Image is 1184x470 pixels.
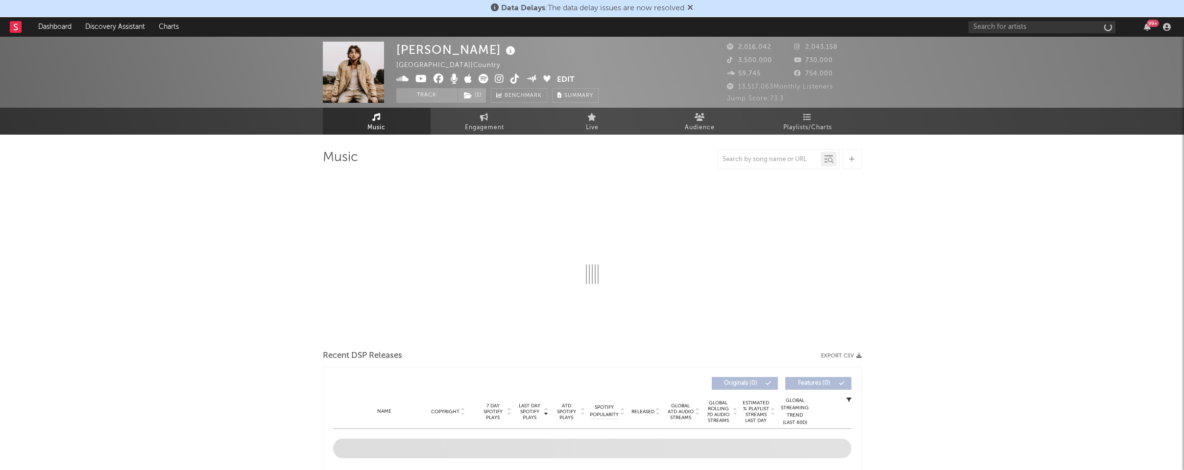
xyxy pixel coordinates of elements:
[646,108,754,135] a: Audience
[792,380,837,386] span: Features ( 0 )
[718,156,821,164] input: Search by song name or URL
[396,42,518,58] div: [PERSON_NAME]
[367,122,386,134] span: Music
[353,408,417,415] div: Name
[564,93,593,98] span: Summary
[557,74,575,86] button: Edit
[586,122,599,134] span: Live
[590,404,619,419] span: Spotify Popularity
[727,95,784,102] span: Jump Score: 73.3
[718,380,763,386] span: Originals ( 0 )
[705,400,732,423] span: Global Rolling 7D Audio Streams
[396,88,458,103] button: Track
[1147,20,1159,27] div: 99 +
[794,57,833,64] span: 730,000
[631,409,654,415] span: Released
[458,88,486,103] button: (1)
[727,57,772,64] span: 3,500,000
[754,108,862,135] a: Playlists/Charts
[31,17,78,37] a: Dashboard
[727,44,771,50] span: 2,016,042
[821,353,862,359] button: Export CSV
[480,403,506,421] span: 7 Day Spotify Plays
[323,350,402,362] span: Recent DSP Releases
[727,70,761,77] span: 59,745
[396,60,511,71] div: [GEOGRAPHIC_DATA] | Country
[152,17,186,37] a: Charts
[538,108,646,135] a: Live
[78,17,152,37] a: Discovery Assistant
[501,4,684,12] span: : The data delay issues are now resolved
[794,44,838,50] span: 2,043,158
[783,122,832,134] span: Playlists/Charts
[465,122,504,134] span: Engagement
[505,90,542,102] span: Benchmark
[491,88,547,103] a: Benchmark
[517,403,543,421] span: Last Day Spotify Plays
[685,122,715,134] span: Audience
[458,88,486,103] span: ( 1 )
[1144,23,1151,31] button: 99+
[552,88,599,103] button: Summary
[743,400,770,423] span: Estimated % Playlist Streams Last Day
[968,21,1115,33] input: Search for artists
[554,403,580,421] span: ATD Spotify Plays
[431,108,538,135] a: Engagement
[687,4,693,12] span: Dismiss
[431,409,459,415] span: Copyright
[501,4,545,12] span: Data Delays
[727,84,833,90] span: 13,517,063 Monthly Listeners
[712,377,778,390] button: Originals(0)
[794,70,833,77] span: 754,000
[780,397,810,426] div: Global Streaming Trend (Last 60D)
[323,108,431,135] a: Music
[667,403,694,421] span: Global ATD Audio Streams
[785,377,851,390] button: Features(0)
